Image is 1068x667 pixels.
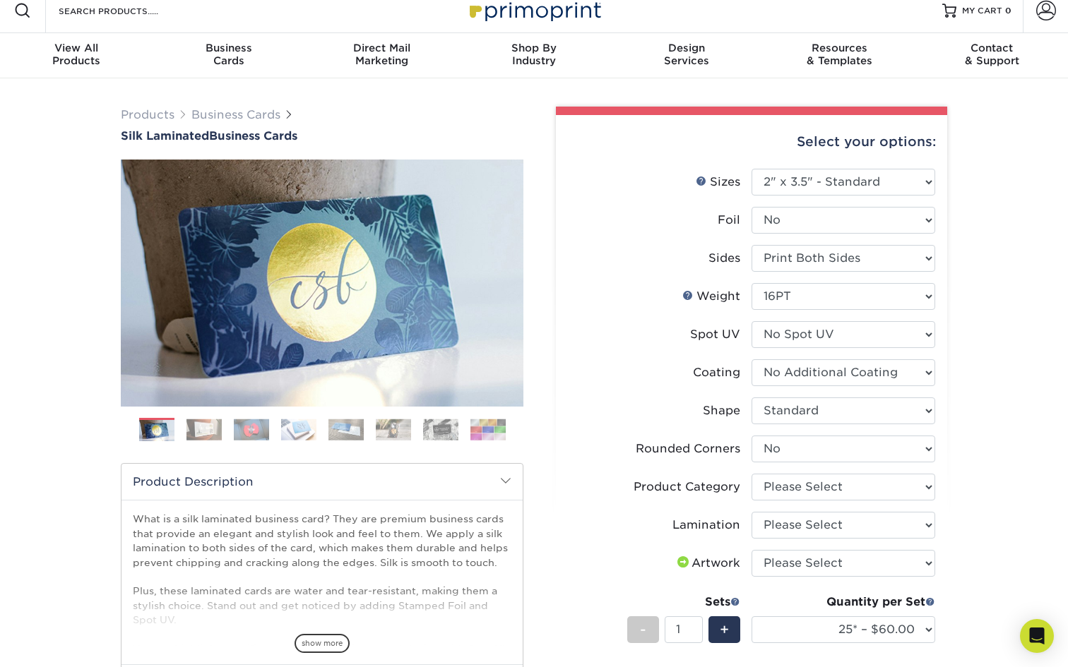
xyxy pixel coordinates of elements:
[186,419,222,440] img: Business Cards 02
[915,33,1068,78] a: Contact& Support
[703,402,740,419] div: Shape
[139,413,174,448] img: Business Cards 01
[305,42,458,54] span: Direct Mail
[720,619,729,640] span: +
[121,129,209,143] span: Silk Laminated
[610,33,763,78] a: DesignServices
[567,115,936,169] div: Select your options:
[696,174,740,191] div: Sizes
[121,82,523,484] img: Silk Laminated 01
[191,108,280,121] a: Business Cards
[636,440,740,457] div: Rounded Corners
[690,326,740,343] div: Spot UV
[634,479,740,495] div: Product Category
[640,619,646,640] span: -
[121,129,523,143] a: Silk LaminatedBusiness Cards
[752,594,935,611] div: Quantity per Set
[328,419,364,440] img: Business Cards 05
[458,42,610,54] span: Shop By
[672,517,740,534] div: Lamination
[693,364,740,381] div: Coating
[153,42,305,54] span: Business
[4,624,120,662] iframe: Google Customer Reviews
[121,108,174,121] a: Products
[610,42,763,54] span: Design
[915,42,1068,54] span: Contact
[153,33,305,78] a: BusinessCards
[121,464,523,500] h2: Product Description
[305,42,458,67] div: Marketing
[121,129,523,143] h1: Business Cards
[423,419,458,440] img: Business Cards 07
[675,555,740,572] div: Artwork
[281,419,316,440] img: Business Cards 04
[763,33,915,78] a: Resources& Templates
[962,5,1002,17] span: MY CART
[153,42,305,67] div: Cards
[682,288,740,305] div: Weight
[610,42,763,67] div: Services
[1020,619,1054,653] div: Open Intercom Messenger
[627,594,740,611] div: Sets
[376,419,411,440] img: Business Cards 06
[763,42,915,54] span: Resources
[458,42,610,67] div: Industry
[305,33,458,78] a: Direct MailMarketing
[295,634,350,653] span: show more
[234,419,269,440] img: Business Cards 03
[470,419,506,440] img: Business Cards 08
[1005,6,1011,16] span: 0
[458,33,610,78] a: Shop ByIndustry
[718,212,740,229] div: Foil
[57,2,195,19] input: SEARCH PRODUCTS.....
[763,42,915,67] div: & Templates
[708,250,740,267] div: Sides
[915,42,1068,67] div: & Support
